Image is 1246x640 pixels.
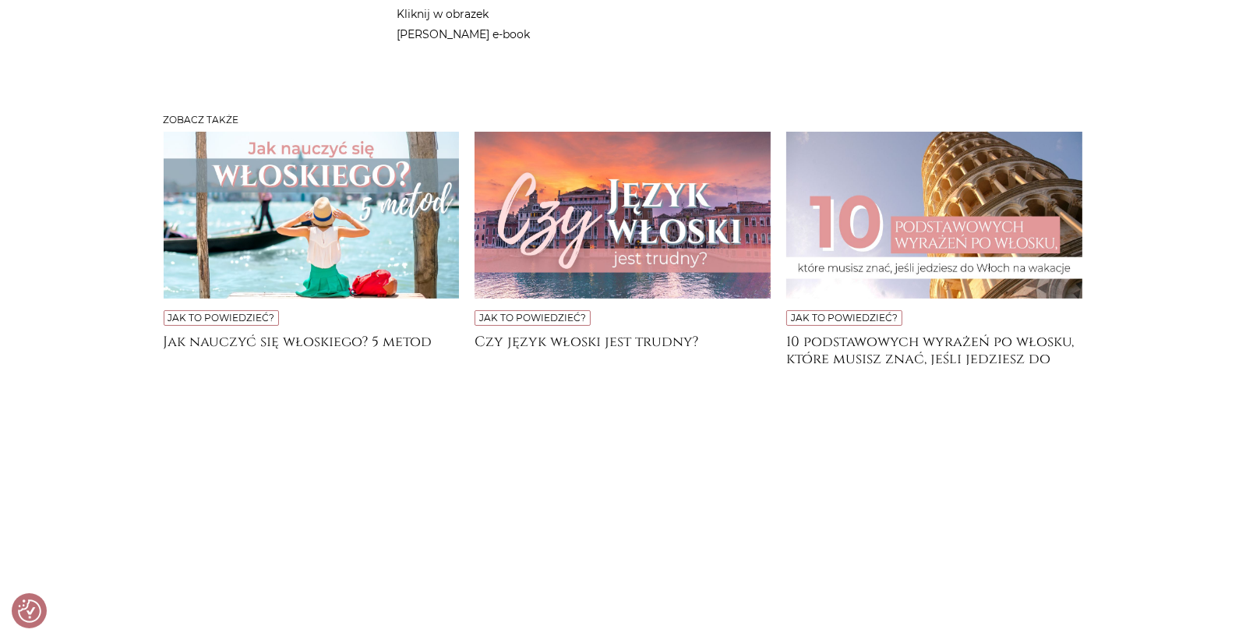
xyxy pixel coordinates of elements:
a: Jak to powiedzieć? [168,312,274,324]
button: Preferencje co do zgód [18,599,41,623]
a: Czy język włoski jest trudny? [475,334,771,365]
img: Revisit consent button [18,599,41,623]
a: Jak nauczyć się włoskiego? 5 metod [164,334,460,365]
a: Jak to powiedzieć? [791,312,898,324]
p: Kliknij w obrazek [PERSON_NAME] e-book [397,4,570,44]
a: 10 podstawowych wyrażeń po włosku, które musisz znać, jeśli jedziesz do [GEOGRAPHIC_DATA] na wakacje [786,334,1082,365]
a: Jak to powiedzieć? [479,312,586,324]
h3: Zobacz także [164,115,1083,126]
